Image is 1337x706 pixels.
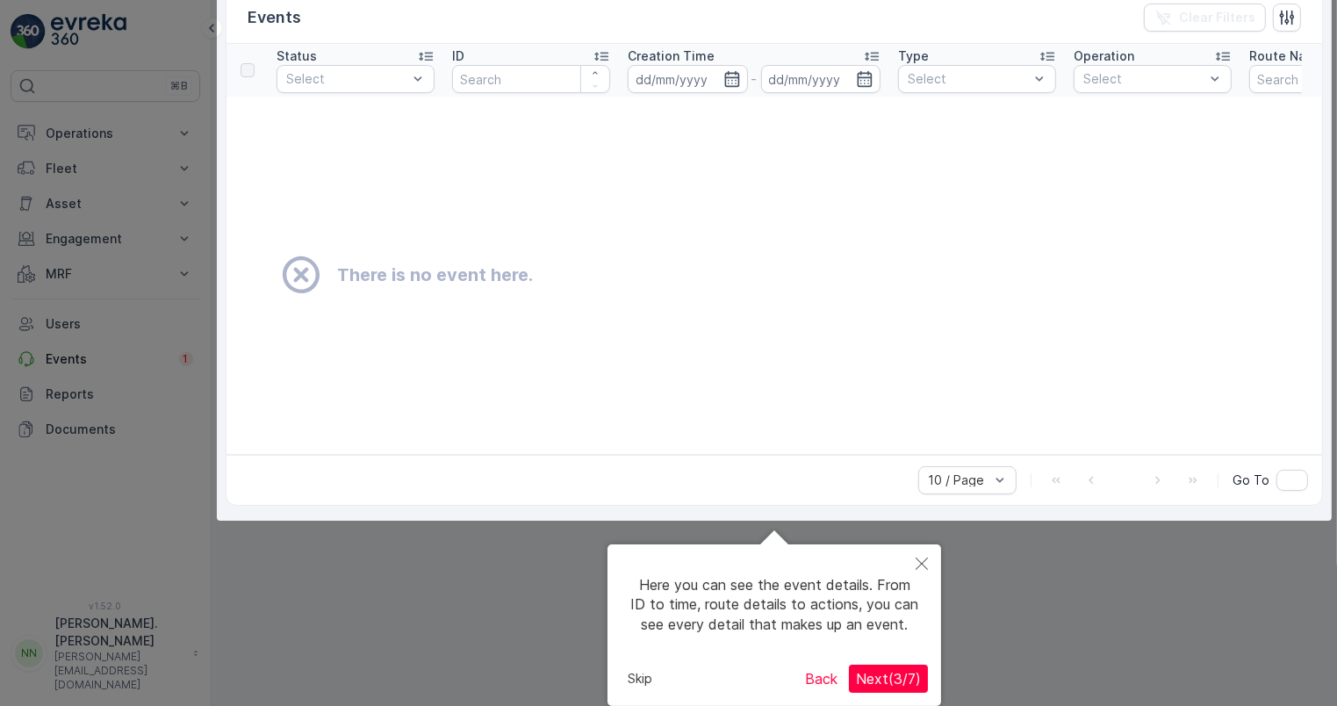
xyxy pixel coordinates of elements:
[798,665,845,693] button: Back
[607,544,941,706] div: Here you can see the event details. From ID to time, route details to actions, you can see every ...
[621,666,659,692] button: Skip
[902,544,941,585] button: Close
[849,665,928,693] button: Next
[621,558,928,652] div: Here you can see the event details. From ID to time, route details to actions, you can see every ...
[856,670,921,688] span: Next ( 3 / 7 )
